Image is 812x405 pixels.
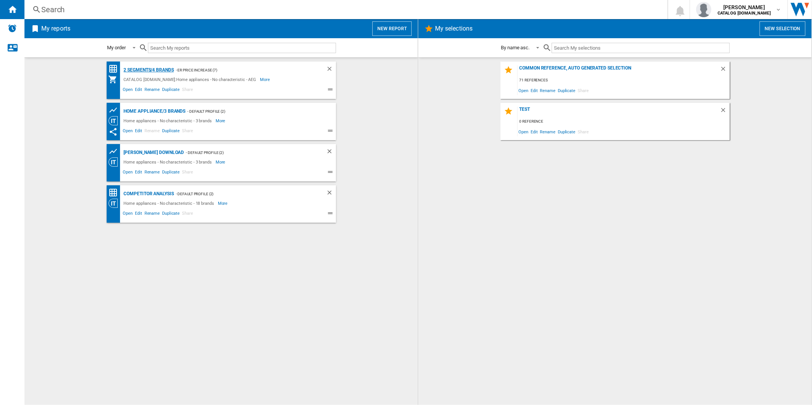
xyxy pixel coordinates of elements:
[134,210,143,219] span: Edit
[122,127,134,136] span: Open
[552,43,729,53] input: Search My selections
[501,45,530,50] div: By name asc.
[109,199,122,208] div: Category View
[434,21,474,36] h2: My selections
[181,168,194,178] span: Share
[143,168,161,178] span: Rename
[148,43,336,53] input: Search My reports
[577,126,590,137] span: Share
[216,116,227,125] span: More
[518,117,730,126] div: 0 reference
[372,21,412,36] button: New report
[134,127,143,136] span: Edit
[109,75,122,84] div: My Assortment
[174,65,311,75] div: - ER Price Increase (7)
[557,126,577,137] span: Duplicate
[181,210,194,219] span: Share
[109,116,122,125] div: Category View
[143,210,161,219] span: Rename
[184,148,310,157] div: - Default profile (2)
[181,127,194,136] span: Share
[122,65,174,75] div: 2 segments/4 brands
[539,85,557,96] span: Rename
[218,199,229,208] span: More
[718,3,771,11] span: [PERSON_NAME]
[181,86,194,95] span: Share
[122,210,134,219] span: Open
[109,157,122,167] div: Category View
[161,168,181,178] span: Duplicate
[8,24,17,33] img: alerts-logo.svg
[216,157,227,167] span: More
[518,65,720,76] div: Common reference, auto generated selection
[122,107,186,116] div: Home appliance/3 brands
[326,189,336,199] div: Delete
[185,107,320,116] div: - Default profile (2)
[161,127,181,136] span: Duplicate
[260,75,271,84] span: More
[539,126,557,137] span: Rename
[109,105,122,115] div: Product prices grid
[134,86,143,95] span: Edit
[109,147,122,156] div: Product prices grid
[518,126,530,137] span: Open
[529,85,539,96] span: Edit
[696,2,711,17] img: profile.jpg
[122,116,216,125] div: Home appliances - No characteristic - 3 brands
[122,199,218,208] div: Home appliances - No characteristic - 18 brands
[161,210,181,219] span: Duplicate
[720,107,730,117] div: Delete
[326,148,336,157] div: Delete
[143,86,161,95] span: Rename
[557,85,577,96] span: Duplicate
[174,189,311,199] div: - Default profile (2)
[122,168,134,178] span: Open
[518,107,720,117] div: test
[41,4,648,15] div: Search
[122,86,134,95] span: Open
[143,127,161,136] span: Rename
[161,86,181,95] span: Duplicate
[577,85,590,96] span: Share
[529,126,539,137] span: Edit
[720,65,730,76] div: Delete
[760,21,806,36] button: New selection
[122,148,184,157] div: [PERSON_NAME] Download
[326,65,336,75] div: Delete
[109,127,118,136] ng-md-icon: This report has been shared with you
[122,75,260,84] div: CATALOG [DOMAIN_NAME]:Home appliances - No characteristic - AEG
[109,188,122,198] div: Price Matrix
[518,85,530,96] span: Open
[109,64,122,74] div: Price Matrix
[40,21,72,36] h2: My reports
[107,45,126,50] div: My order
[122,189,174,199] div: Competitor Analysis
[134,168,143,178] span: Edit
[718,11,771,16] b: CATALOG [DOMAIN_NAME]
[122,157,216,167] div: Home appliances - No characteristic - 3 brands
[518,76,730,85] div: 71 references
